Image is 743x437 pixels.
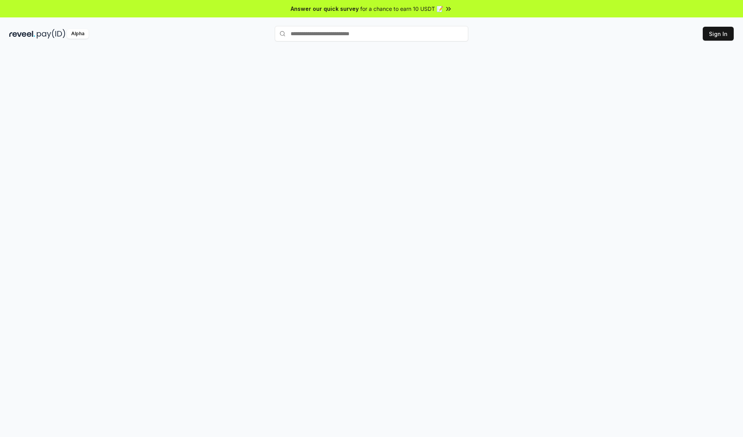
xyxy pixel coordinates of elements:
img: reveel_dark [9,29,35,39]
span: for a chance to earn 10 USDT 📝 [360,5,443,13]
img: pay_id [37,29,65,39]
button: Sign In [703,27,734,41]
div: Alpha [67,29,89,39]
span: Answer our quick survey [291,5,359,13]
